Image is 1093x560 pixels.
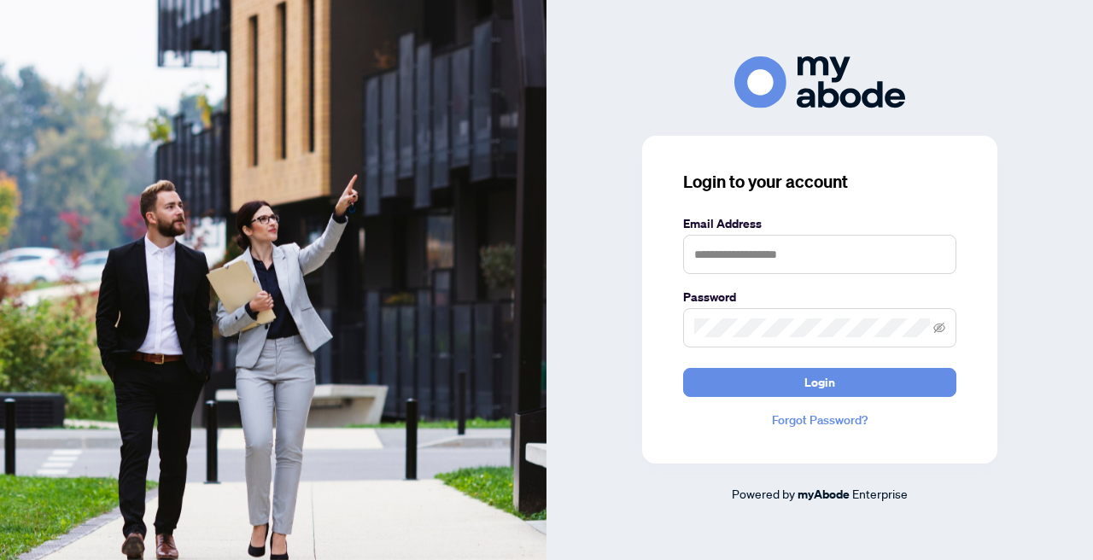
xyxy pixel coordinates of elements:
span: eye-invisible [933,322,945,334]
label: Email Address [683,214,956,233]
label: Password [683,288,956,306]
img: ma-logo [734,56,905,108]
span: Powered by [732,486,795,501]
a: myAbode [798,485,850,504]
button: Login [683,368,956,397]
a: Forgot Password? [683,411,956,429]
h3: Login to your account [683,170,956,194]
span: Enterprise [852,486,908,501]
span: Login [804,369,835,396]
